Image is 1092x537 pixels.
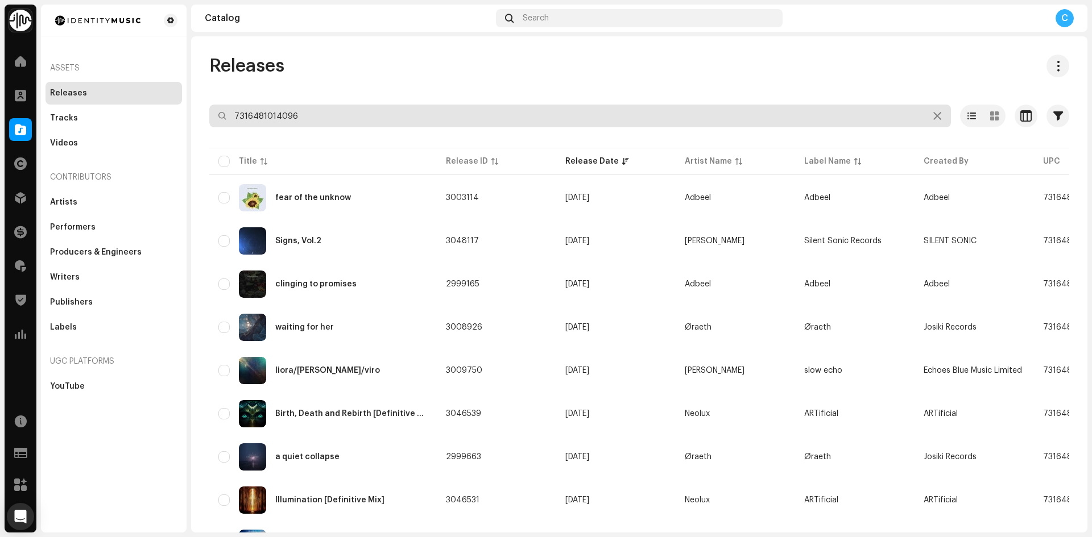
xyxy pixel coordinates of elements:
[924,410,958,418] span: ARTificial
[685,156,732,167] div: Artist Name
[45,316,182,339] re-m-nav-item: Labels
[239,227,266,255] img: fe4dbb3b-5dba-40ec-a946-cce7fe43cc2a
[50,14,146,27] img: 185c913a-8839-411b-a7b9-bf647bcb215e
[804,410,838,418] span: ARTificial
[924,194,950,202] span: Adbeel
[239,314,266,341] img: b1b04235-e4db-4f31-a88c-4825d539c22a
[50,89,87,98] div: Releases
[45,164,182,191] re-a-nav-header: Contributors
[275,194,351,202] div: fear of the unknow
[275,237,321,245] div: Signs, Vol.2
[446,367,482,374] span: 3009750
[45,348,182,375] re-a-nav-header: UGC Platforms
[804,156,851,167] div: Label Name
[275,367,380,374] div: liora/sira/viro
[924,496,958,504] span: ARTificial
[685,410,710,418] div: Neolux
[565,194,589,202] span: Jul 31, 2026
[446,410,481,418] span: 3046539
[239,156,257,167] div: Title
[45,291,182,314] re-m-nav-item: Publishers
[239,184,266,211] img: cbe42ed4-ca17-42a4-88c7-786f28c2c2cc
[685,496,710,504] div: Neolux
[205,14,491,23] div: Catalog
[685,323,712,331] div: Øraeth
[239,270,266,298] img: 57694a29-3517-4fdc-ba6d-218cbef0bb97
[50,323,77,332] div: Labels
[209,105,951,127] input: Search
[239,400,266,427] img: 25e75a91-9590-42ed-aba2-ddde5eda7be9
[924,367,1022,374] span: Echoes Blue Music Limited
[45,191,182,214] re-m-nav-item: Artists
[45,266,182,289] re-m-nav-item: Writers
[50,248,142,257] div: Producers & Engineers
[45,55,182,82] re-a-nav-header: Assets
[50,273,80,282] div: Writers
[446,237,479,245] span: 3048117
[804,496,838,504] span: ARTificial
[565,323,589,331] span: Apr 24, 2026
[239,443,266,471] img: f5dfcec5-3b35-4c1f-9e35-6981a2b40c4f
[45,216,182,239] re-m-nav-item: Performers
[685,323,786,331] span: Øraeth
[50,223,96,232] div: Performers
[804,280,830,288] span: Adbeel
[209,55,284,77] span: Releases
[685,410,786,418] span: Neolux
[446,453,481,461] span: 2999663
[685,237,786,245] span: Andrea Accorsi
[685,453,786,461] span: Øraeth
[685,367,786,374] span: Domy Castellano
[685,194,711,202] div: Adbeel
[50,114,78,123] div: Tracks
[685,453,712,461] div: Øraeth
[239,357,266,384] img: d820aa5f-be8a-4166-80b8-4f7ea8672e47
[45,132,182,155] re-m-nav-item: Videos
[50,298,93,307] div: Publishers
[565,280,589,288] span: May 29, 2026
[239,486,266,514] img: 27bbda51-01f5-42d6-8d69-d23ce452b257
[523,14,549,23] span: Search
[50,198,77,207] div: Artists
[275,410,428,418] div: Birth, Death and Rebirth [Definitive Mix]
[446,323,482,331] span: 3008926
[924,453,977,461] span: Josiki Records
[45,107,182,130] re-m-nav-item: Tracks
[275,323,334,331] div: waiting for her
[45,82,182,105] re-m-nav-item: Releases
[804,194,830,202] span: Adbeel
[446,280,479,288] span: 2999165
[446,156,488,167] div: Release ID
[9,9,32,32] img: 0f74c21f-6d1c-4dbc-9196-dbddad53419e
[685,280,786,288] span: Adbeel
[685,280,711,288] div: Adbeel
[685,237,744,245] div: [PERSON_NAME]
[446,194,479,202] span: 3003114
[924,323,977,331] span: Josiki Records
[804,453,831,461] span: Øraeth
[685,496,786,504] span: Neolux
[45,241,182,264] re-m-nav-item: Producers & Engineers
[565,410,589,418] span: Apr 17, 2026
[804,237,882,245] span: Silent Sonic Records
[924,280,950,288] span: Adbeel
[275,453,340,461] div: a quiet collapse
[804,367,842,374] span: slow echo
[446,496,479,504] span: 3046531
[565,453,589,461] span: Apr 10, 2026
[685,367,744,374] div: [PERSON_NAME]
[565,367,589,374] span: Apr 17, 2026
[50,139,78,148] div: Videos
[924,237,977,245] span: SILENT SONIC
[565,237,589,245] span: Jul 17, 2026
[275,280,357,288] div: clinging to promises
[45,375,182,398] re-m-nav-item: YouTube
[50,382,85,391] div: YouTube
[804,323,831,331] span: Øraeth
[1056,9,1074,27] div: C
[565,156,619,167] div: Release Date
[7,503,34,530] div: Open Intercom Messenger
